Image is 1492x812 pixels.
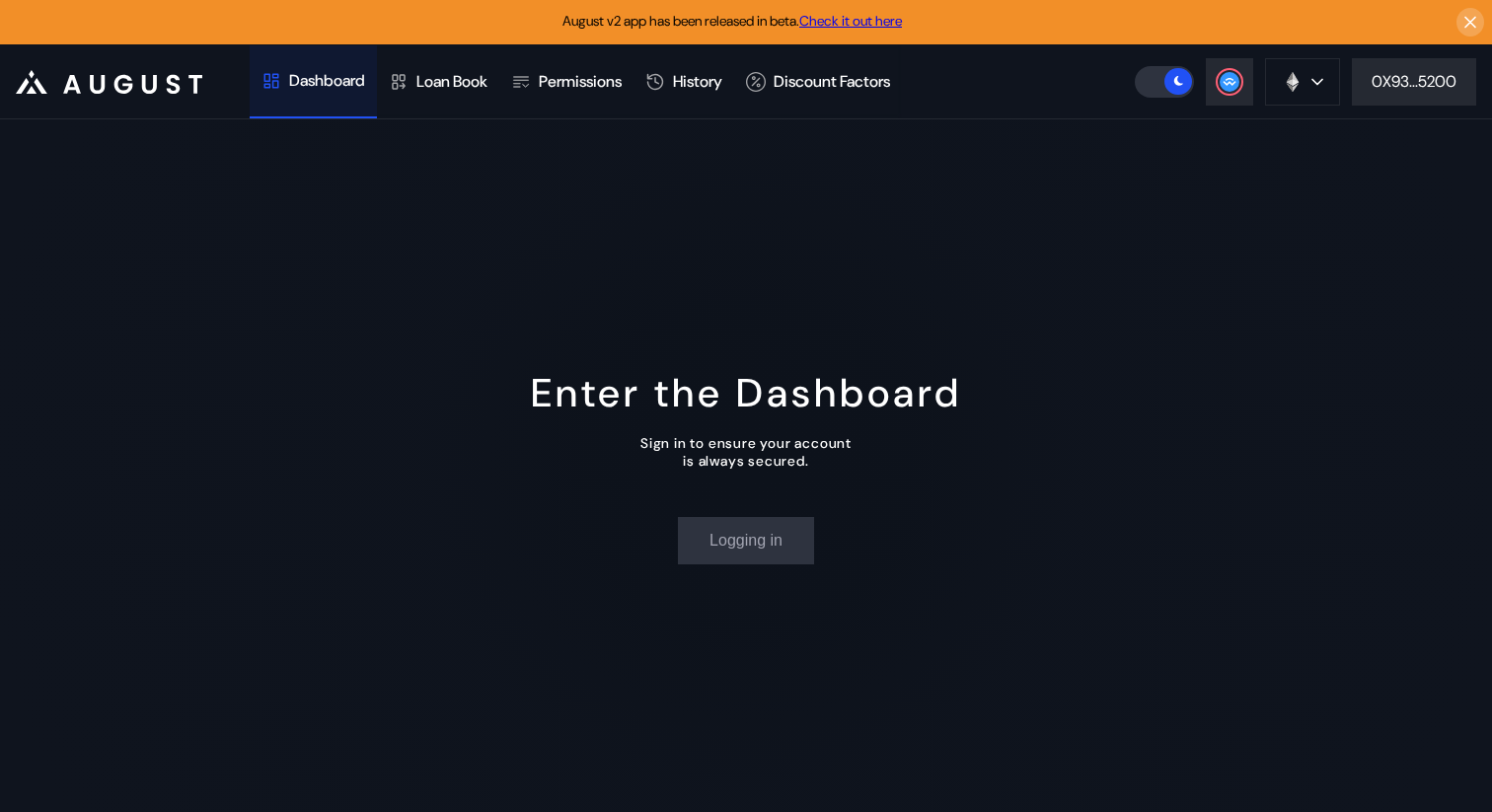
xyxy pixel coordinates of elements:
[634,45,734,118] a: History
[799,12,902,30] a: Check it out here
[673,71,722,92] div: History
[1265,58,1340,106] button: chain logo
[539,71,622,92] div: Permissions
[416,71,487,92] div: Loan Book
[289,70,365,91] div: Dashboard
[734,45,902,118] a: Discount Factors
[1352,58,1476,106] button: 0X93...5200
[531,367,962,418] div: Enter the Dashboard
[1282,71,1304,93] img: chain logo
[250,45,377,118] a: Dashboard
[774,71,890,92] div: Discount Factors
[678,517,814,564] button: Logging in
[377,45,499,118] a: Loan Book
[562,12,902,30] span: August v2 app has been released in beta.
[499,45,634,118] a: Permissions
[640,434,852,470] div: Sign in to ensure your account is always secured.
[1372,71,1456,92] div: 0X93...5200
